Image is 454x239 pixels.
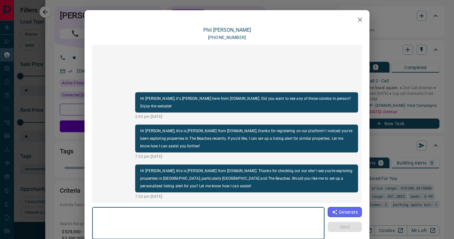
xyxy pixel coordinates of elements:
p: [PHONE_NUMBER] [208,34,246,41]
p: 7:35 pm [DATE] [135,154,358,159]
p: Hi [PERSON_NAME], this is [PERSON_NAME] from [DOMAIN_NAME]. Thanks for checking out our site! I s... [140,167,353,190]
p: 7:36 pm [DATE] [135,194,358,199]
button: Generate [328,207,362,217]
p: 2:45 pm [DATE] [135,114,358,119]
a: Phil [PERSON_NAME] [203,27,251,33]
p: Hi [PERSON_NAME], this is [PERSON_NAME] from [DOMAIN_NAME], thanks for registering on our platfor... [140,127,353,150]
p: Hi [PERSON_NAME], it's [PERSON_NAME] here from [DOMAIN_NAME]. Did you want to see any of these co... [140,95,353,110]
